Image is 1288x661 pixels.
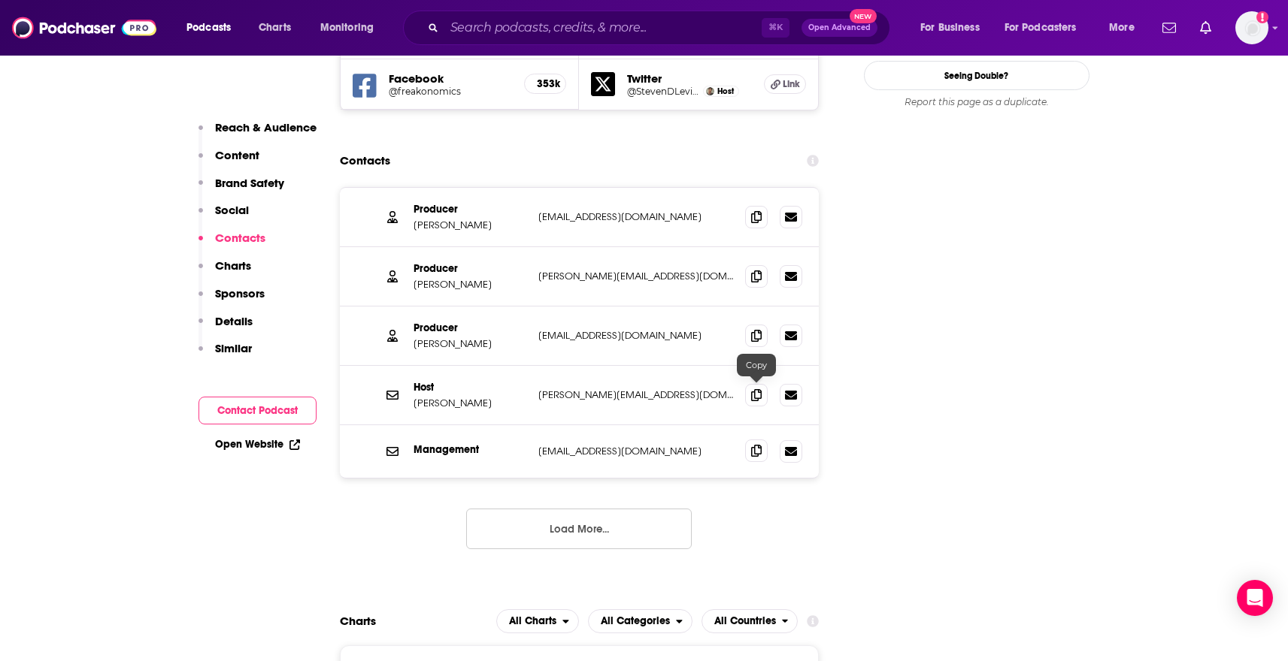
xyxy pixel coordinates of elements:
h5: Twitter [627,71,752,86]
p: [PERSON_NAME] [414,397,526,409]
a: Link [764,74,806,94]
img: Podchaser - Follow, Share and Rate Podcasts [12,14,156,42]
img: User Profile [1235,11,1268,44]
p: [PERSON_NAME][EMAIL_ADDRESS][DOMAIN_NAME] [538,270,734,282]
span: Host [717,86,734,96]
button: Contacts [199,231,265,258]
p: Details [215,314,253,328]
button: Social [199,203,249,231]
div: Copy [737,354,776,376]
p: Content [215,148,259,162]
div: Report this page as a duplicate. [864,96,1089,108]
button: Contact Podcast [199,397,317,424]
button: Details [199,314,253,342]
span: Monitoring [320,17,374,38]
button: Open AdvancedNew [802,19,877,37]
button: open menu [995,16,1099,40]
p: [PERSON_NAME][EMAIL_ADDRESS][DOMAIN_NAME] [538,388,734,401]
span: New [850,9,877,23]
h2: Contacts [340,146,390,175]
p: [PERSON_NAME] [414,219,526,231]
p: Brand Safety [215,176,284,190]
p: Management [414,443,526,456]
button: Brand Safety [199,176,284,204]
span: All Categories [601,616,670,626]
p: Social [215,203,249,217]
span: All Charts [509,616,556,626]
span: Podcasts [186,17,231,38]
button: Sponsors [199,286,265,314]
span: For Podcasters [1005,17,1077,38]
a: @StevenDLevitt [627,86,699,97]
button: open menu [176,16,250,40]
span: More [1109,17,1135,38]
button: open menu [496,609,579,633]
p: Producer [414,321,526,334]
span: ⌘ K [762,18,789,38]
button: open menu [310,16,393,40]
p: [EMAIL_ADDRESS][DOMAIN_NAME] [538,210,734,223]
span: Link [783,78,800,90]
button: Charts [199,258,251,286]
button: Show profile menu [1235,11,1268,44]
a: @freakonomics [389,86,513,97]
span: All Countries [714,616,776,626]
p: [EMAIL_ADDRESS][DOMAIN_NAME] [538,329,734,342]
button: Load More... [466,509,692,549]
a: Show notifications dropdown [1194,15,1217,41]
p: Charts [215,258,251,273]
h2: Charts [340,614,376,628]
span: Logged in as Isla [1235,11,1268,44]
button: open menu [702,609,799,633]
p: Reach & Audience [215,120,317,134]
h2: Categories [588,609,692,633]
img: Steve Levitt [706,87,714,95]
h5: 353k [537,77,553,90]
p: Producer [414,203,526,216]
p: Similar [215,341,252,355]
button: open menu [588,609,692,633]
input: Search podcasts, credits, & more... [444,16,762,40]
a: Charts [249,16,300,40]
p: [EMAIL_ADDRESS][DOMAIN_NAME] [538,445,734,457]
button: open menu [1099,16,1153,40]
p: Producer [414,262,526,275]
h5: Facebook [389,71,513,86]
svg: Add a profile image [1256,11,1268,23]
button: Reach & Audience [199,120,317,148]
span: Open Advanced [808,24,871,32]
span: Charts [259,17,291,38]
h2: Platforms [496,609,579,633]
a: Open Website [215,438,300,451]
div: Open Intercom Messenger [1237,580,1273,616]
p: [PERSON_NAME] [414,337,526,350]
button: Similar [199,341,252,369]
p: Contacts [215,231,265,245]
span: For Business [920,17,980,38]
h2: Countries [702,609,799,633]
button: open menu [910,16,999,40]
button: Content [199,148,259,176]
div: Search podcasts, credits, & more... [417,11,905,45]
p: Sponsors [215,286,265,300]
p: Host [414,381,526,394]
p: [PERSON_NAME] [414,278,526,291]
a: Seeing Double? [864,61,1089,90]
a: Show notifications dropdown [1156,15,1182,41]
